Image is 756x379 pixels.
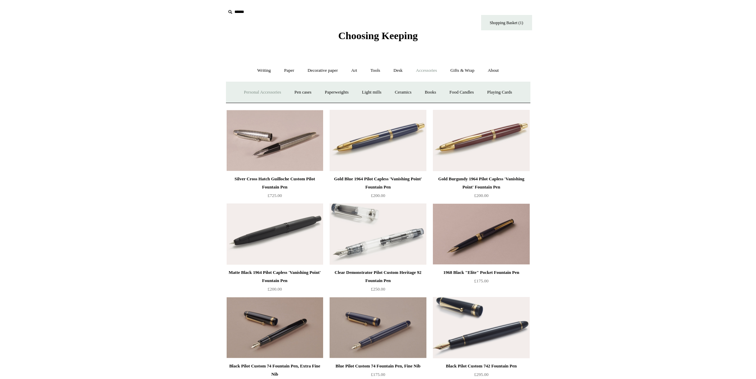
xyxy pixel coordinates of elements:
a: Paperweights [319,83,355,101]
img: Gold Blue 1964 Pilot Capless 'Vanishing Point' Fountain Pen [330,110,426,171]
a: Gold Burgundy 1964 Pilot Capless 'Vanishing Point' Fountain Pen £200.00 [433,175,529,203]
a: Tools [364,62,386,80]
a: Matte Black 1964 Pilot Capless 'Vanishing Point' Fountain Pen £200.00 [227,268,323,296]
span: £175.00 [474,278,488,283]
a: Playing Cards [481,83,518,101]
a: Gold Blue 1964 Pilot Capless 'Vanishing Point' Fountain Pen Gold Blue 1964 Pilot Capless 'Vanishi... [330,110,426,171]
div: Black Pilot Custom 742 Fountain Pen [435,362,528,370]
a: Silver Cross Hatch Guilloche Custom Pilot Fountain Pen £725.00 [227,175,323,203]
a: Food Candles [443,83,480,101]
div: Blue Pilot Custom 74 Fountain Pen, Fine Nib [331,362,424,370]
a: Paper [278,62,300,80]
img: Clear Demonstrator Pilot Custom Heritage 92 Fountain Pen [330,203,426,265]
a: About [481,62,505,80]
div: Gold Burgundy 1964 Pilot Capless 'Vanishing Point' Fountain Pen [435,175,528,191]
a: Gold Burgundy 1964 Pilot Capless 'Vanishing Point' Fountain Pen Gold Burgundy 1964 Pilot Capless ... [433,110,529,171]
img: 1968 Black "Elite" Pocket Fountain Pen [433,203,529,265]
span: £200.00 [474,193,488,198]
img: Black Pilot Custom 742 Fountain Pen [433,297,529,358]
span: £200.00 [371,193,385,198]
span: £725.00 [267,193,282,198]
span: £200.00 [267,286,282,292]
img: Gold Burgundy 1964 Pilot Capless 'Vanishing Point' Fountain Pen [433,110,529,171]
div: Clear Demonstrator Pilot Custom Heritage 92 Fountain Pen [331,268,424,285]
a: Art [345,62,363,80]
a: Black Pilot Custom 742 Fountain Pen Black Pilot Custom 742 Fountain Pen [433,297,529,358]
img: Silver Cross Hatch Guilloche Custom Pilot Fountain Pen [227,110,323,171]
img: Black Pilot Custom 74 Fountain Pen, Extra Fine Nib [227,297,323,358]
span: £250.00 [371,286,385,292]
a: Desk [387,62,409,80]
span: Choosing Keeping [338,30,418,41]
a: 1968 Black "Elite" Pocket Fountain Pen £175.00 [433,268,529,296]
a: Silver Cross Hatch Guilloche Custom Pilot Fountain Pen Silver Cross Hatch Guilloche Custom Pilot ... [227,110,323,171]
a: Matte Black 1964 Pilot Capless 'Vanishing Point' Fountain Pen Matte Black 1964 Pilot Capless 'Van... [227,203,323,265]
a: Clear Demonstrator Pilot Custom Heritage 92 Fountain Pen Clear Demonstrator Pilot Custom Heritage... [330,203,426,265]
a: Decorative paper [301,62,344,80]
a: Black Pilot Custom 74 Fountain Pen, Extra Fine Nib Black Pilot Custom 74 Fountain Pen, Extra Fine... [227,297,323,358]
div: 1968 Black "Elite" Pocket Fountain Pen [435,268,528,277]
span: £295.00 [474,372,488,377]
div: Black Pilot Custom 74 Fountain Pen, Extra Fine Nib [228,362,321,378]
a: Books [419,83,442,101]
a: Choosing Keeping [338,35,418,40]
a: 1968 Black "Elite" Pocket Fountain Pen 1968 Black "Elite" Pocket Fountain Pen [433,203,529,265]
a: Ceramics [389,83,418,101]
a: Gifts & Wrap [444,62,480,80]
a: Shopping Basket (1) [481,15,532,30]
a: Clear Demonstrator Pilot Custom Heritage 92 Fountain Pen £250.00 [330,268,426,296]
a: Writing [251,62,277,80]
div: Silver Cross Hatch Guilloche Custom Pilot Fountain Pen [228,175,321,191]
span: £175.00 [371,372,385,377]
div: Matte Black 1964 Pilot Capless 'Vanishing Point' Fountain Pen [228,268,321,285]
div: Gold Blue 1964 Pilot Capless 'Vanishing Point' Fountain Pen [331,175,424,191]
img: Matte Black 1964 Pilot Capless 'Vanishing Point' Fountain Pen [227,203,323,265]
a: Personal Accessories [238,83,287,101]
a: Light mills [356,83,387,101]
a: Accessories [410,62,443,80]
a: Pen cases [288,83,317,101]
a: Blue Pilot Custom 74 Fountain Pen, Fine Nib Blue Pilot Custom 74 Fountain Pen, Fine Nib [330,297,426,358]
img: Blue Pilot Custom 74 Fountain Pen, Fine Nib [330,297,426,358]
a: Gold Blue 1964 Pilot Capless 'Vanishing Point' Fountain Pen £200.00 [330,175,426,203]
